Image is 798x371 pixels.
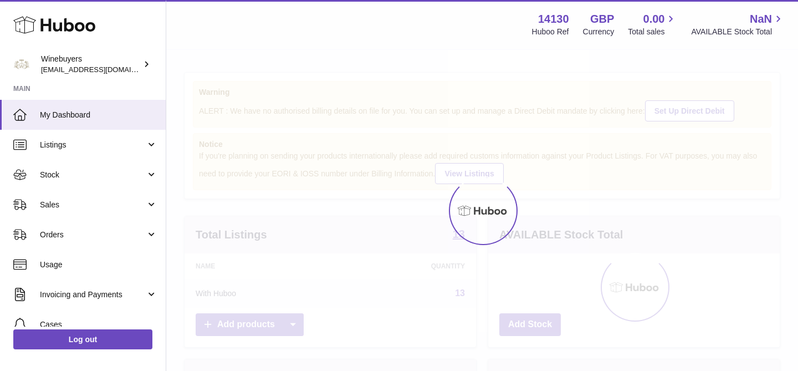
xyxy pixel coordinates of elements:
span: AVAILABLE Stock Total [691,27,785,37]
span: My Dashboard [40,110,157,120]
span: Cases [40,319,157,330]
a: NaN AVAILABLE Stock Total [691,12,785,37]
div: Huboo Ref [532,27,569,37]
div: Winebuyers [41,54,141,75]
img: ben@winebuyers.com [13,56,30,73]
strong: GBP [590,12,614,27]
div: Currency [583,27,615,37]
span: NaN [750,12,772,27]
strong: 14130 [538,12,569,27]
a: 0.00 Total sales [628,12,677,37]
span: Invoicing and Payments [40,289,146,300]
span: Stock [40,170,146,180]
span: Orders [40,230,146,240]
span: Total sales [628,27,677,37]
span: Listings [40,140,146,150]
span: [EMAIL_ADDRESS][DOMAIN_NAME] [41,65,163,74]
a: Log out [13,329,152,349]
span: Usage [40,260,157,270]
span: Sales [40,200,146,210]
span: 0.00 [643,12,665,27]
